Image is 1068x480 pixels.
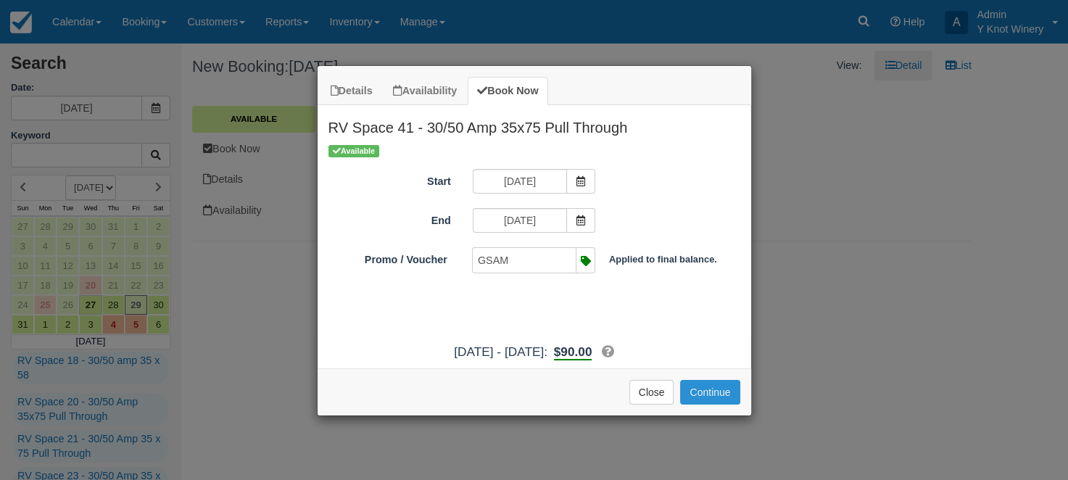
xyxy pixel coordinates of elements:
b: Applied to final balance. [609,254,717,265]
label: End [318,208,462,228]
a: Details [321,77,382,105]
label: Start [318,169,462,189]
button: Add to Booking [680,380,740,405]
label: Promo / Voucher [318,247,458,268]
div: Item Modal [318,105,751,361]
button: Close [629,380,674,405]
span: Available [328,145,380,157]
span: $90.00 [554,344,592,359]
div: [DATE] - [DATE]: [318,343,751,361]
a: Availability [384,77,466,105]
h2: RV Space 41 - 30/50 Amp 35x75 Pull Through [318,105,751,143]
a: Book Now [468,77,547,105]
